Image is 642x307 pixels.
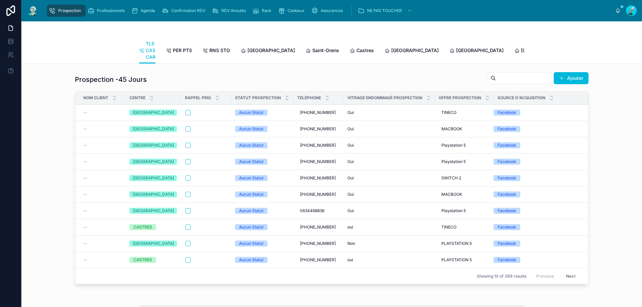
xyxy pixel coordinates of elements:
div: Aucun Statut [239,159,263,165]
a: PER PTS [166,44,192,58]
div: Facebook [498,241,516,247]
span: Oui [347,143,354,148]
span: 0634468838 [300,208,324,213]
span: Cadeaux [288,8,305,13]
span: oui [347,224,353,230]
a: [PHONE_NUMBER] [297,124,339,134]
a: Aucun Statut [235,159,289,165]
div: Aucun Statut [239,110,263,116]
span: oui [347,257,353,263]
a: -- [83,192,121,197]
a: [PHONE_NUMBER] [297,238,339,249]
a: [GEOGRAPHIC_DATA] [129,175,177,181]
div: Facebook [498,257,516,263]
a: Professionnels [86,5,129,17]
a: Aucun Statut [235,208,289,214]
a: Aucun Statut [235,191,289,197]
span: Téléphone [297,95,321,101]
a: Facebook [494,191,580,197]
a: Oui [347,175,431,181]
a: TINECO [439,222,490,233]
span: Professionnels [97,8,125,13]
a: RNS STO [203,44,230,58]
a: [PHONE_NUMBER] [297,222,339,233]
div: Facebook [498,126,516,132]
span: RNS STO [209,47,230,54]
span: Agenda [141,8,155,13]
a: Castres [350,44,374,58]
span: PER PTS [173,47,192,54]
div: [GEOGRAPHIC_DATA] [133,191,174,197]
span: Source d'acquisition [498,95,545,101]
a: -- [83,224,121,230]
a: [GEOGRAPHIC_DATA] [241,44,295,58]
a: -- [83,110,121,115]
span: MACBOOK [441,126,462,132]
span: TINECO [441,110,456,115]
span: Oui [347,208,354,213]
a: Aucun Statut [235,110,289,116]
span: TINECO [441,224,456,230]
a: Ajouter [554,72,588,84]
a: SWITCH 2 [439,173,490,183]
div: [GEOGRAPHIC_DATA] [133,110,174,116]
span: [GEOGRAPHIC_DATA] [391,47,439,54]
span: [GEOGRAPHIC_DATA] [247,47,295,54]
div: Aucun Statut [239,257,263,263]
a: [PHONE_NUMBER] [297,156,339,167]
span: -- [83,175,87,181]
a: [GEOGRAPHIC_DATA] [129,191,177,197]
div: [GEOGRAPHIC_DATA] [133,159,174,165]
div: [GEOGRAPHIC_DATA] [133,175,174,181]
div: [GEOGRAPHIC_DATA] [133,241,174,247]
div: CASTRES [133,257,152,263]
a: oui [347,257,431,263]
a: [GEOGRAPHIC_DATA] [129,142,177,148]
a: Aucun Statut [235,175,289,181]
span: [PHONE_NUMBER] [300,159,336,164]
span: Oui [347,175,354,181]
a: MACBOOK [439,189,490,200]
span: TLS CAS CAR [146,40,155,60]
a: Facebook [494,159,580,165]
a: NE PAS TOUCHER [356,5,415,17]
a: Aucun Statut [235,224,289,230]
span: Nom Client [83,95,108,101]
a: [PHONE_NUMBER] [297,107,339,118]
div: Aucun Statut [239,241,263,247]
div: CASTRES [133,224,152,230]
span: -- [83,110,87,115]
span: NE PAS TOUCHER [367,8,402,13]
a: -- [83,159,121,164]
a: -- [83,126,121,132]
a: -- [83,208,121,213]
a: Oui [347,192,431,197]
span: [PHONE_NUMBER] [300,224,336,230]
a: -- [83,143,121,148]
span: -- [83,159,87,164]
a: Oui [347,126,431,132]
span: Oui [347,126,354,132]
a: Agenda [129,5,160,17]
a: CASTRES [129,257,177,263]
div: Facebook [498,110,516,116]
a: Rack [250,5,276,17]
a: Facebook [494,142,580,148]
a: PLAYSTATION 5 [439,238,490,249]
span: Oui [347,110,354,115]
span: [PHONE_NUMBER] [300,110,336,115]
a: Oui [347,143,431,148]
div: Aucun Statut [239,126,263,132]
span: Playstation 5 [441,208,466,213]
a: Assurances [309,5,347,17]
a: [GEOGRAPHIC_DATA] [385,44,439,58]
a: [PHONE_NUMBER] [297,173,339,183]
a: 0634468838 [297,205,339,216]
button: Next [561,271,580,281]
img: App logo [27,5,39,16]
span: Showing 10 of 389 results [477,274,526,279]
a: [PHONE_NUMBER] [297,255,339,265]
a: Playstation 5 [439,140,490,151]
span: Statut Prospection [235,95,281,101]
a: [GEOGRAPHIC_DATA] [129,241,177,247]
